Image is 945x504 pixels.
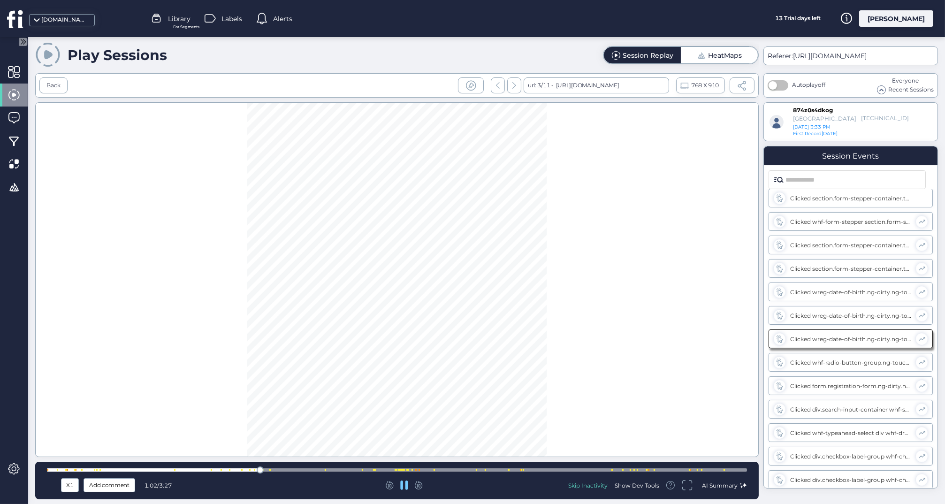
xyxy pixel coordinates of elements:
div: url: 3/11 - [524,77,669,93]
div: Clicked whf-typeahead-select div whf-dropdown-menu ul.whf-dropdown-menu.typo-text-small-default l... [790,429,911,436]
span: Labels [221,14,242,24]
span: Autoplay [792,81,825,88]
div: Session Events [823,152,879,160]
div: Play Sessions [68,46,167,64]
div: Clicked wreg-date-of-birth.ng-dirty.ng-touched.ng-valid whf-date-inputs#birthdate div.date-inputs... [790,312,911,319]
div: [DOMAIN_NAME] [41,15,88,24]
span: Add comment [89,480,130,490]
div: [GEOGRAPHIC_DATA] [793,115,856,122]
div: Clicked section.form-stepper-container.typo-text-small-default wreg-registration-step-1.ng-star-i... [790,195,912,202]
span: First Record [793,130,822,137]
div: 874z0s4dkog [793,107,839,115]
span: 1:02 [145,482,157,489]
div: Clicked div.checkbox-label-group whf-checkbox.ng-touched.ng-dirty.ng-valid div.whf-checkbox div.w... [790,476,911,483]
span: Referer: [768,52,793,60]
div: Clicked form.registration-form.ng-dirty.ng-touched.ng-valid.ng-submitted div.input-group.phone-in... [790,382,911,389]
span: 768 X 910 [691,80,719,91]
div: Show Dev Tools [615,481,659,489]
span: Library [168,14,191,24]
span: For Segments [173,24,199,30]
div: Clicked div.checkbox-label-group whf-checkbox.ng-touched.ng-dirty.ng-valid div.whf-checkbox div.w... [790,453,911,460]
div: Everyone [877,76,934,85]
div: 13 Trial days left [763,10,833,27]
div: Clicked section.form-stepper-container.typo-text-small-default wreg-registration-step-2.ng-star-i... [790,242,911,249]
div: Clicked whf-form-stepper section.form-stepper-container.typo-text-small-default wreg-registration... [790,218,911,225]
div: Clicked wreg-date-of-birth.ng-dirty.ng-touched.ng-valid whf-date-inputs#birthdate div.date-inputs... [790,336,911,343]
span: 3:27 [159,482,172,489]
div: Session Replay [623,52,673,59]
span: [URL][DOMAIN_NAME] [793,52,867,60]
div: Clicked wreg-date-of-birth.ng-dirty.ng-touched.ng-valid whf-date-inputs#birthdate div.date-inputs... [790,289,911,296]
div: Clicked div.search-input-container whf-search div.search-input-container div.typo-text-medium-def... [790,406,911,413]
div: [PERSON_NAME] [859,10,933,27]
div: Clicked section.form-stepper-container.typo-text-small-default wreg-registration-step-2.ng-star-i... [790,265,911,272]
div: [DATE] 3:33 PM [793,124,867,130]
span: Recent Sessions [888,85,934,94]
span: Alerts [273,14,292,24]
div: X1 [63,480,76,490]
div: HeatMaps [708,52,742,59]
div: Back [46,81,61,90]
span: AI Summary [702,482,738,489]
div: [TECHNICAL_ID] [861,115,898,122]
div: Skip Inactivity [568,481,608,489]
div: / [145,482,177,489]
div: [DATE] [793,130,844,137]
div: [URL][DOMAIN_NAME] [554,77,619,93]
div: Clicked whf-radio-button-group.ng-touched.ng-dirty.ng-valid div.radio-button-group__container div... [790,359,911,366]
span: off [818,81,825,88]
